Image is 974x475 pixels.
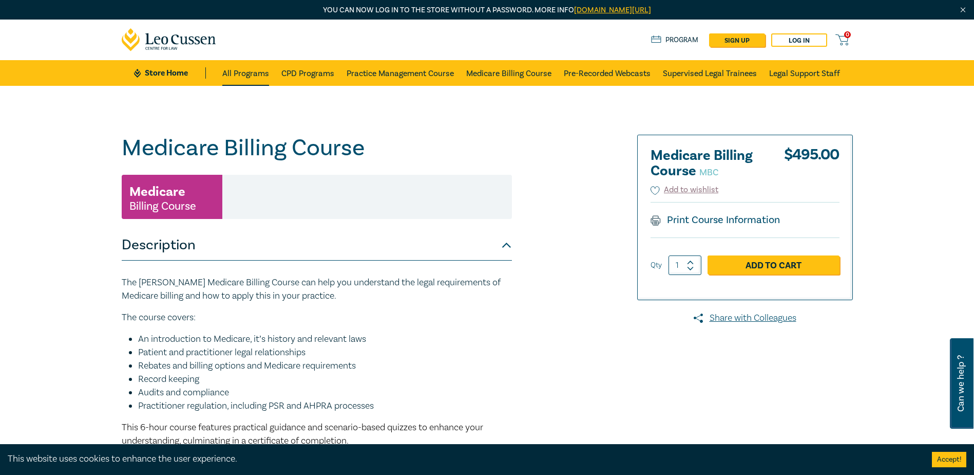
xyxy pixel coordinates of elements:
[699,167,718,178] small: MBC
[138,333,512,346] li: An introduction to Medicare, it’s history and relevant laws
[138,399,512,413] li: Practitioner regulation, including PSR and AHPRA processes
[122,276,512,303] p: The [PERSON_NAME] Medicare Billing Course can help you understand the legal requirements of Medic...
[129,182,185,201] h3: Medicare
[138,359,512,373] li: Rebates and billing options and Medicare requirements
[122,230,512,261] button: Description
[769,60,840,86] a: Legal Support Staff
[8,452,916,466] div: This website uses cookies to enhance the user experience.
[651,34,699,46] a: Program
[138,373,512,386] li: Record keeping
[347,60,454,86] a: Practice Management Course
[637,312,853,325] a: Share with Colleagues
[138,386,512,399] li: Audits and compliance
[663,60,757,86] a: Supervised Legal Trainees
[651,184,719,196] button: Add to wishlist
[466,60,551,86] a: Medicare Billing Course
[122,5,853,16] p: You can now log in to the store without a password. More info
[138,346,512,359] li: Patient and practitioner legal relationships
[651,148,763,179] h2: Medicare Billing Course
[134,67,205,79] a: Store Home
[708,255,839,275] a: Add to Cart
[222,60,269,86] a: All Programs
[709,33,765,47] a: sign up
[564,60,651,86] a: Pre-Recorded Webcasts
[959,6,967,14] img: Close
[651,260,662,271] label: Qty
[122,135,512,161] h1: Medicare Billing Course
[669,255,701,275] input: 1
[574,5,651,15] a: [DOMAIN_NAME][URL]
[122,422,483,447] span: This 6-hour course features practical guidance and scenario-based quizzes to enhance your underst...
[956,344,966,423] span: Can we help ?
[784,148,839,184] div: $ 495.00
[122,311,512,324] p: The course covers:
[771,33,827,47] a: Log in
[651,213,780,227] a: Print Course Information
[281,60,334,86] a: CPD Programs
[932,452,966,467] button: Accept cookies
[129,201,196,211] small: Billing Course
[844,31,851,38] span: 0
